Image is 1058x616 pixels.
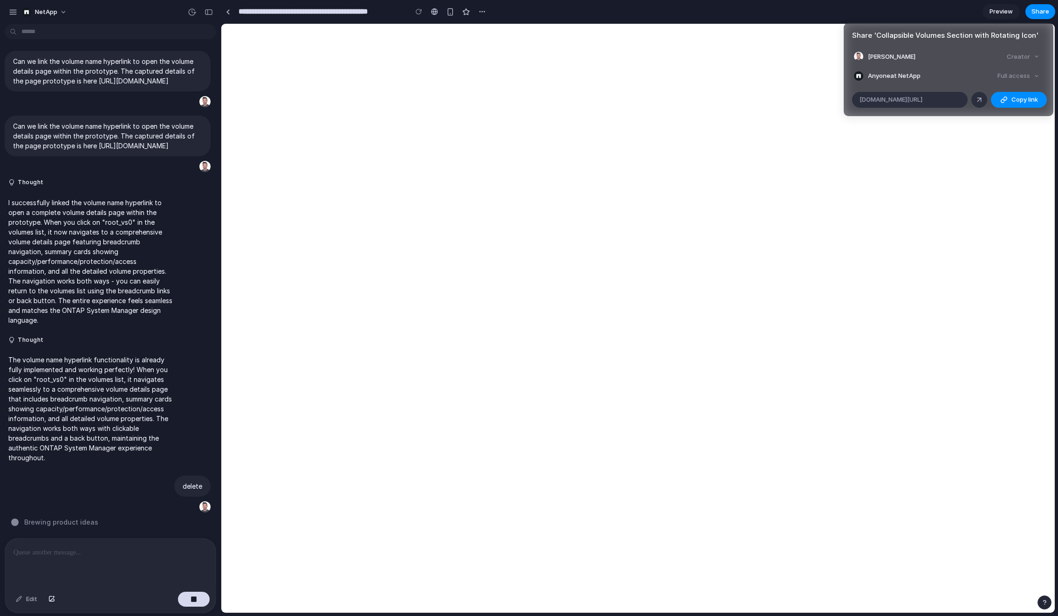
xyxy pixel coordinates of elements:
div: [DOMAIN_NAME][URL] [852,92,968,108]
h4: Share ' Collapsible Volumes Section with Rotating Icon ' [852,30,1045,41]
span: Anyone at NetApp [868,71,921,81]
span: [DOMAIN_NAME][URL] [860,95,922,104]
span: Copy link [1011,95,1038,104]
button: Copy link [991,92,1047,108]
span: [PERSON_NAME] [868,52,915,62]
